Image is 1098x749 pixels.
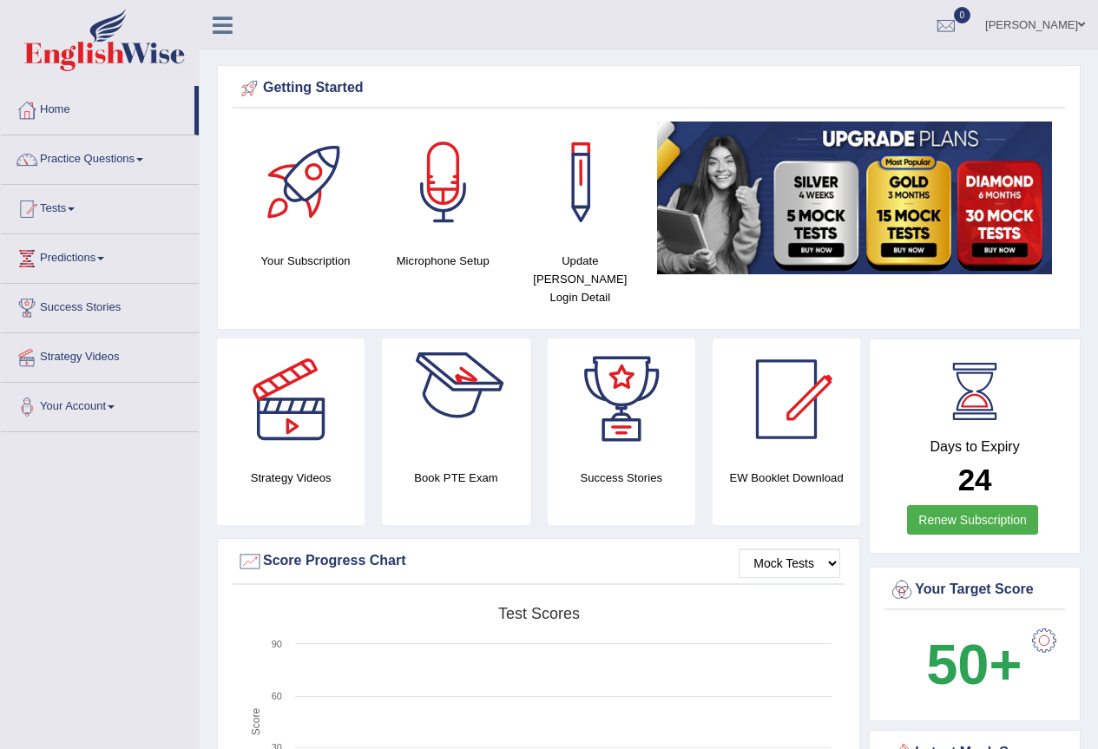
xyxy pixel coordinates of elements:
a: Success Stories [1,284,199,327]
text: 90 [272,639,282,649]
a: Predictions [1,234,199,278]
h4: Success Stories [548,469,695,487]
a: Your Account [1,383,199,426]
a: Tests [1,185,199,228]
h4: Update [PERSON_NAME] Login Detail [520,252,640,306]
h4: Your Subscription [246,252,365,270]
span: 0 [954,7,971,23]
div: Your Target Score [889,577,1061,603]
h4: Strategy Videos [217,469,365,487]
b: 24 [958,463,992,496]
h4: EW Booklet Download [713,469,860,487]
a: Strategy Videos [1,333,199,377]
a: Practice Questions [1,135,199,179]
a: Home [1,86,194,129]
div: Score Progress Chart [237,549,840,575]
b: 50+ [926,633,1022,696]
a: Renew Subscription [907,505,1038,535]
tspan: Test scores [498,605,580,622]
tspan: Score [250,708,262,736]
div: Getting Started [237,76,1061,102]
h4: Days to Expiry [889,439,1061,455]
text: 60 [272,691,282,701]
img: small5.jpg [657,122,1052,274]
h4: Book PTE Exam [382,469,529,487]
h4: Microphone Setup [383,252,503,270]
